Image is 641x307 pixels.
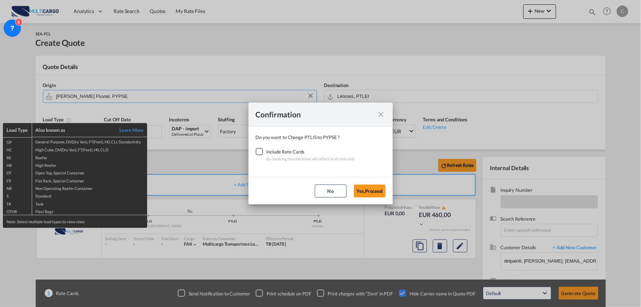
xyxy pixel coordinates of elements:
[377,110,386,119] md-icon: icon-close fg-AAA8AD cursor
[315,185,347,198] button: No
[267,155,355,163] div: By checking this checkbox will reflect in all rate card
[256,148,267,155] md-checkbox: Checkbox No Ink
[256,134,386,141] div: Do you want to Change PTLIS to PYPSE ?
[249,103,393,204] md-dialog: Confirmation Do you ...
[256,110,373,119] div: Confirmation
[354,185,386,198] button: Yes,Proceed
[267,148,355,155] div: Include Rate Cards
